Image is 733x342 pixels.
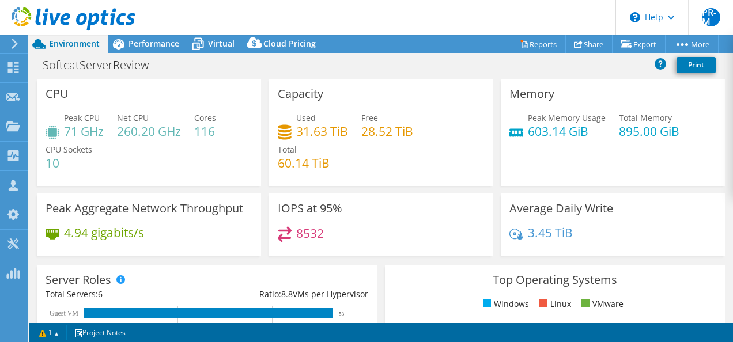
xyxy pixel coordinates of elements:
span: CPU Sockets [46,144,92,155]
h4: 603.14 GiB [528,125,606,138]
h1: SoftcatServerReview [37,59,167,71]
h4: 3.45 TiB [528,226,573,239]
h4: 8532 [296,227,324,240]
span: PR-M [702,8,720,26]
a: Reports [511,35,566,53]
span: 8.8 [281,288,293,299]
h3: Memory [509,88,554,100]
div: Total Servers: [46,288,207,301]
span: Net CPU [117,112,149,123]
div: Ratio: VMs per Hypervisor [207,288,368,301]
span: Peak Memory Usage [528,112,606,123]
a: Project Notes [66,325,134,340]
span: 6 [98,288,103,299]
a: Export [612,35,666,53]
span: Cores [194,112,216,123]
h4: 10 [46,157,92,169]
li: Linux [536,298,571,310]
h3: Average Daily Write [509,202,613,215]
text: 53 [339,311,345,317]
li: Windows [480,298,529,310]
a: Share [565,35,613,53]
h4: 71 GHz [64,125,104,138]
a: Print [677,57,716,73]
h4: 116 [194,125,216,138]
h4: 31.63 TiB [296,125,348,138]
text: Guest VM [50,309,78,317]
li: VMware [579,298,624,310]
span: Free [361,112,378,123]
span: Total [278,144,297,155]
h3: IOPS at 95% [278,202,342,215]
h4: 28.52 TiB [361,125,413,138]
span: Total Memory [619,112,672,123]
h3: Server Roles [46,273,111,286]
h3: Capacity [278,88,323,100]
h4: 260.20 GHz [117,125,181,138]
span: Used [296,112,316,123]
span: Peak CPU [64,112,100,123]
h4: 4.94 gigabits/s [64,226,144,239]
h3: Peak Aggregate Network Throughput [46,202,243,215]
h3: Top Operating Systems [394,273,716,286]
svg: \n [630,12,640,22]
span: Virtual [208,38,235,49]
h4: 60.14 TiB [278,157,330,169]
a: 1 [31,325,67,340]
span: Environment [49,38,100,49]
a: More [665,35,719,53]
h4: 895.00 GiB [619,125,679,138]
span: Performance [129,38,179,49]
h3: CPU [46,88,69,100]
span: Cloud Pricing [263,38,316,49]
